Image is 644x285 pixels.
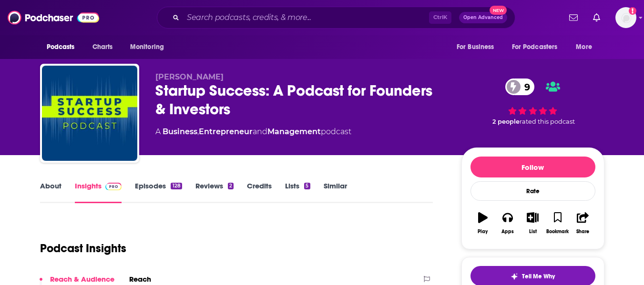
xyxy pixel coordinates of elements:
div: A podcast [155,126,351,138]
span: For Podcasters [512,40,558,54]
a: Entrepreneur [199,127,253,136]
div: Rate [470,181,595,201]
span: Ctrl K [429,11,451,24]
button: open menu [40,38,87,56]
span: Tell Me Why [522,273,555,280]
a: Show notifications dropdown [589,10,604,26]
a: Similar [324,181,347,203]
button: Apps [495,206,520,240]
button: open menu [123,38,176,56]
button: Open AdvancedNew [459,12,507,23]
p: Reach & Audience [50,275,114,284]
button: open menu [450,38,506,56]
span: 9 [515,79,535,95]
span: and [253,127,267,136]
button: Play [470,206,495,240]
button: open menu [569,38,604,56]
span: More [576,40,592,54]
div: List [529,229,537,235]
a: About [40,181,61,203]
h1: Podcast Insights [40,241,126,256]
span: 2 people [492,118,520,125]
img: tell me why sparkle [511,273,518,280]
span: Open Advanced [463,15,503,20]
a: InsightsPodchaser Pro [75,181,122,203]
a: Lists5 [285,181,310,203]
img: Podchaser Pro [105,183,122,190]
button: List [520,206,545,240]
span: New [490,6,507,15]
button: Show profile menu [615,7,636,28]
span: , [197,127,199,136]
span: rated this podcast [520,118,575,125]
a: Business [163,127,197,136]
a: Charts [86,38,119,56]
div: 128 [171,183,182,189]
div: Apps [501,229,514,235]
img: User Profile [615,7,636,28]
span: Monitoring [130,40,164,54]
button: Bookmark [545,206,570,240]
span: [PERSON_NAME] [155,72,224,81]
div: 2 [228,183,234,189]
a: Credits [247,181,272,203]
span: For Business [457,40,494,54]
button: Share [570,206,595,240]
div: 9 2 peoplerated this podcast [461,72,604,131]
a: Show notifications dropdown [565,10,582,26]
div: Search podcasts, credits, & more... [157,7,515,29]
div: Share [576,229,589,235]
button: open menu [506,38,572,56]
span: Podcasts [47,40,75,54]
a: Management [267,127,321,136]
svg: Add a profile image [629,7,636,15]
img: Startup Success: A Podcast for Founders & Investors [42,66,137,161]
span: Charts [92,40,113,54]
a: 9 [505,79,535,95]
img: Podchaser - Follow, Share and Rate Podcasts [8,9,99,27]
div: 5 [304,183,310,189]
a: Episodes128 [135,181,182,203]
h2: Reach [129,275,151,284]
span: Logged in as angelabellBL2024 [615,7,636,28]
button: Follow [470,157,595,177]
div: Play [478,229,488,235]
div: Bookmark [546,229,569,235]
input: Search podcasts, credits, & more... [183,10,429,25]
a: Reviews2 [195,181,234,203]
